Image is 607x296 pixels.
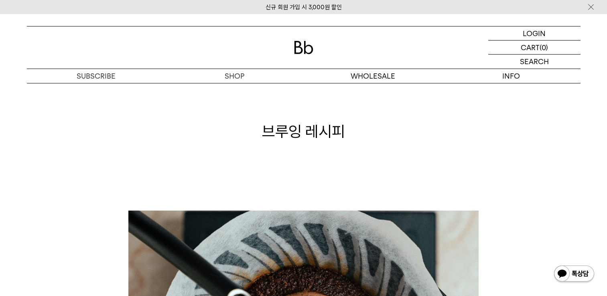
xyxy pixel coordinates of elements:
[442,69,581,83] p: INFO
[488,26,581,41] a: LOGIN
[27,121,581,142] h1: 브루잉 레시피
[294,41,313,54] img: 로고
[521,41,540,54] p: CART
[540,41,548,54] p: (0)
[520,55,549,69] p: SEARCH
[488,41,581,55] a: CART (0)
[266,4,342,11] a: 신규 회원 가입 시 3,000원 할인
[304,69,442,83] p: WHOLESALE
[553,265,595,284] img: 카카오톡 채널 1:1 채팅 버튼
[27,69,165,83] a: SUBSCRIBE
[165,69,304,83] a: SHOP
[523,26,546,40] p: LOGIN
